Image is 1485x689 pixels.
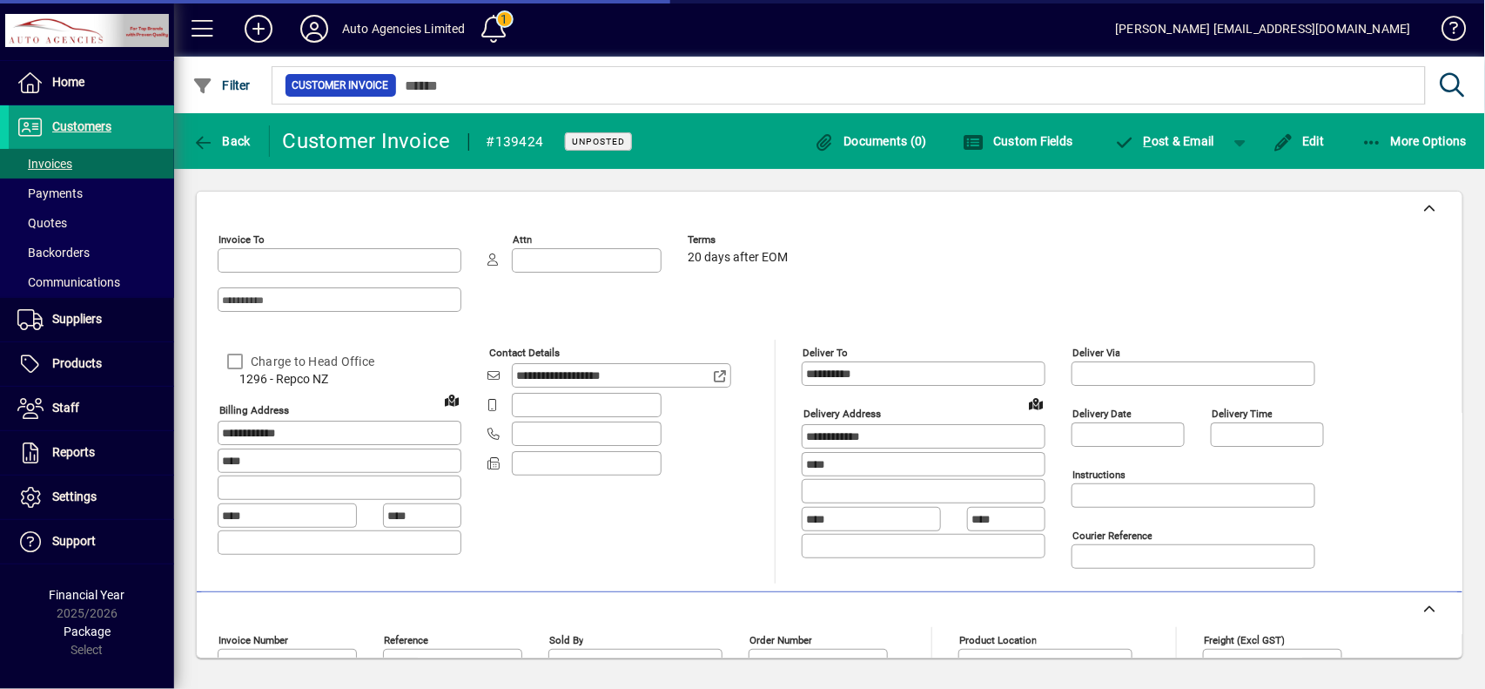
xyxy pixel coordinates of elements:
span: 1296 - Repco NZ [218,370,461,388]
a: Support [9,520,174,564]
div: Customer Invoice [283,127,451,155]
span: More Options [1361,134,1468,148]
a: Invoices [9,149,174,179]
div: [PERSON_NAME] [EMAIL_ADDRESS][DOMAIN_NAME] [1116,15,1411,43]
mat-label: Delivery time [1212,408,1273,420]
a: Knowledge Base [1428,3,1463,60]
a: Settings [9,476,174,519]
span: Unposted [572,136,625,147]
span: Customers [52,119,111,133]
span: Edit [1273,134,1325,148]
mat-label: Attn [513,233,532,246]
span: Custom Fields [964,134,1073,148]
span: Invoices [17,157,72,171]
a: Backorders [9,238,174,267]
mat-label: Delivery date [1072,408,1132,420]
span: Products [52,356,102,370]
a: Suppliers [9,298,174,341]
span: Terms [688,234,792,246]
span: Backorders [17,246,90,260]
mat-label: Reference [384,634,428,646]
span: Back [192,134,251,148]
mat-label: Freight (excl GST) [1204,634,1285,646]
button: Profile [286,13,342,44]
span: Financial Year [50,588,125,602]
span: Customer Invoice [292,77,389,94]
span: Documents (0) [814,134,927,148]
mat-label: Deliver To [803,347,848,359]
div: Auto Agencies Limited [342,15,466,43]
span: Settings [52,490,97,503]
div: #139424 [487,128,544,156]
span: Home [52,75,84,89]
a: View on map [1022,389,1050,417]
a: Quotes [9,208,174,238]
span: Filter [192,78,251,92]
mat-label: Deliver via [1072,347,1120,359]
mat-label: Courier Reference [1072,530,1152,542]
mat-label: Product location [959,634,1037,646]
mat-label: Invoice To [218,233,265,246]
span: P [1144,134,1152,148]
span: Staff [52,401,79,415]
button: Documents (0) [810,125,931,157]
a: View on map [438,386,466,414]
button: Edit [1268,125,1329,157]
a: Payments [9,179,174,208]
span: Suppliers [52,312,102,326]
span: Payments [17,186,83,200]
button: Filter [188,70,255,101]
a: Staff [9,387,174,430]
button: More Options [1357,125,1472,157]
span: Package [64,625,111,638]
button: Post & Email [1105,125,1224,157]
button: Back [188,125,255,157]
button: Custom Fields [959,125,1078,157]
mat-label: Invoice number [218,634,288,646]
span: Support [52,534,96,548]
span: 20 days after EOM [688,251,788,265]
span: ost & Email [1114,134,1215,148]
a: Products [9,342,174,386]
mat-label: Sold by [549,634,583,646]
span: Reports [52,445,95,459]
button: Add [231,13,286,44]
mat-label: Instructions [1072,469,1126,481]
app-page-header-button: Back [174,125,270,157]
a: Home [9,61,174,105]
a: Communications [9,267,174,297]
mat-label: Order number [749,634,812,646]
span: Communications [17,275,120,289]
span: Quotes [17,216,67,230]
a: Reports [9,431,174,475]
